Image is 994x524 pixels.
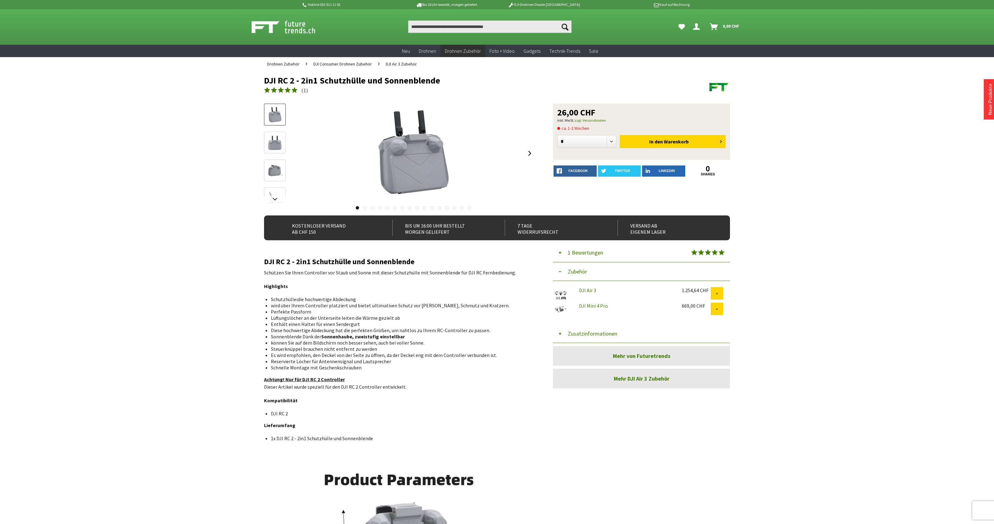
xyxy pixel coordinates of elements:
strong: Kompatibilität [264,397,298,404]
span: Schnelle Montage mit Geschenkschrauben [271,364,362,371]
p: Kauf auf Rechnung [592,1,689,8]
a: facebook [554,165,597,177]
a: Foto + Video [485,45,519,57]
div: 7 Tage Widerrufsrecht [505,220,604,236]
li: Sonnenblende Dank der [271,333,529,340]
a: zzgl. Versandkosten [574,118,606,123]
a: DJI Air 3 Zubehör [383,57,420,71]
img: DJI Air 3 [553,287,568,303]
h2: DJI RC 2 - 2in1 Schutzhülle und Sonnenblende [264,258,534,266]
a: LinkedIn [642,165,685,177]
li: Lüftungslöcher an der Unterseite leiten die Wärme gezielt ab [271,315,529,321]
span: Drohnen [419,48,436,54]
a: Gadgets [519,45,545,57]
img: Vorschau: DJI RC 2 - 2in1 Schutzhülle und Sonnenblende [266,106,284,124]
span: Drohnen Zubehör [267,61,299,67]
h1: DJI RC 2 - 2in1 Schutzhülle und Sonnenblende [264,76,637,85]
p: Bis 16 Uhr bestellt, morgen geliefert. [398,1,495,8]
strong: Sonnenhaube, zweistufig einstellbar [321,333,405,340]
p: DJI Drohnen Dealer [GEOGRAPHIC_DATA] [495,1,592,8]
a: Drohnen [414,45,440,57]
span: twitter [615,169,630,173]
input: Produkt, Marke, Kategorie, EAN, Artikelnummer… [408,20,572,33]
a: Meine Favoriten [675,20,688,33]
p: Schützen Sie Ihren Controller vor Staub und Sonne mit dieser Schutzhülle mit Sonnenblende für DJI... [264,269,534,276]
span: Gadgets [523,48,540,54]
span: 1 [303,87,306,93]
strong: Highlights [264,283,288,289]
span: ca. 1-2 Wochen [557,124,589,132]
a: Technik-Trends [545,45,585,57]
a: Neue Produkte [987,84,993,115]
span: Technik-Trends [549,48,580,54]
span: Foto + Video [490,48,515,54]
a: twitter [598,165,641,177]
a: Neu [398,45,414,57]
a: Dein Konto [691,20,705,33]
li: 1x DJI RC 2 - 2in1 Schutzhülle und Sonnenblende [271,435,529,441]
div: Bis um 16:00 Uhr bestellt Morgen geliefert [392,220,491,236]
span: LinkedIn [659,169,675,173]
p: Hotline 032 511 11 03 [301,1,398,8]
button: Zusatzinformationen [553,324,730,343]
span: Es wird empfohlen, den Deckel von der Seite zu öffnen, da der Deckel eng mit dem Controller verbu... [271,352,497,358]
a: Drohnen Zubehör [440,45,485,57]
a: Sale [585,45,603,57]
span: ( ) [301,87,308,93]
span: DJI Air 3 Zubehör [386,61,417,67]
span: Achtung! Nur für DJI RC 2 Controller [264,376,345,382]
span: Warenkorb [664,138,689,145]
span: Neu [402,48,410,54]
div: 1.254,64 CHF [682,287,711,293]
span: DJI Consumer Drohnen Zubehör [313,61,372,67]
img: DJI RC 2 - 2in1 Schutzhülle und Sonnenblende [363,104,463,203]
li: Perfekte Passform [271,309,529,315]
a: 0 [686,165,730,172]
a: (1) [264,87,308,94]
strong: Lieferumfang [264,422,295,428]
div: Kostenloser Versand ab CHF 150 [280,220,379,236]
p: Dieser Artikel wurde speziell für den DJI RC 2 Controller entwickelt. [264,376,534,391]
button: In den Warenkorb [620,135,726,148]
li: können Sie auf dem Bildschirm noch besser sehen, auch bei voller Sonne. [271,340,529,346]
span: Reservierte Löcher für Antennensignal und Lautsprecher [271,358,391,364]
strong: : [296,296,298,302]
li: Enthält einen Halter für einen Sendergurt [271,321,529,327]
button: Suchen [559,20,572,33]
li: DJI RC 2 [271,410,529,417]
div: Versand ab eigenem Lager [618,220,717,236]
div: 669,00 CHF [682,303,711,309]
a: DJI Consumer Drohnen Zubehör [310,57,375,71]
a: DJI Mini 4 Pro [579,303,608,309]
button: Zubehör [553,262,730,281]
img: DJI Mini 4 Pro [553,303,568,315]
button: 1 Bewertungen [553,243,730,262]
a: shares [686,172,730,176]
li: Steuerknüppel brauchen nicht entfernt zu werden [271,346,529,352]
li: Schutzhülle die hochwertige Abdeckung [271,296,529,302]
a: Mehr von Futuretrends [553,346,730,366]
a: Warenkorb [707,20,742,33]
li: Diese hochwertige Abdeckung hat die perfekten Größen, um nahtlos zu Ihrem RC-Controller zu passen. [271,327,529,333]
img: Futuretrends [708,76,730,97]
p: inkl. MwSt. [557,117,726,124]
span: facebook [568,169,588,173]
span: In den [649,138,663,145]
span: Drohnen Zubehör [445,48,481,54]
a: DJI Air 3 [579,287,596,293]
span: 26,00 CHF [557,108,595,117]
img: Shop Futuretrends - zur Startseite wechseln [252,19,329,35]
a: Mehr DJI Air 3 Zubehör [553,369,730,388]
span: 0,00 CHF [723,21,739,31]
li: wird über Ihrem Controller platziert und bietet ultimativen Schutz vor [PERSON_NAME], Schmutz und... [271,302,529,309]
span: Sale [589,48,598,54]
a: Drohnen Zubehör [264,57,303,71]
